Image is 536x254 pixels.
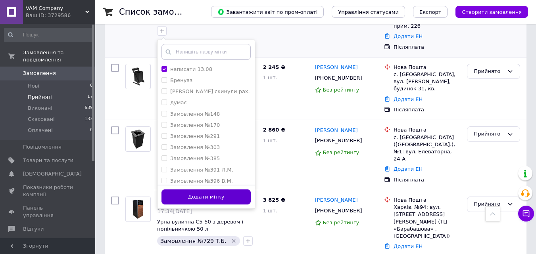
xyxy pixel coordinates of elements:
span: 2 245 ₴ [263,64,285,70]
div: Нова Пошта [394,126,461,134]
a: Створити замовлення [448,9,528,15]
h1: Список замовлень [119,7,200,17]
span: 133 [85,116,93,123]
svg: Видалити мітку [231,238,237,244]
a: Додати ЕН [394,166,423,172]
div: [PHONE_NUMBER] [313,73,364,83]
label: написати 13.08 [170,66,212,72]
label: думає [170,99,187,105]
label: Замовлення №170 [170,122,220,128]
div: [PHONE_NUMBER] [313,136,364,146]
span: Товари та послуги [23,157,73,164]
a: Додати ЕН [394,33,423,39]
span: Управління статусами [338,9,399,15]
div: [PHONE_NUMBER] [313,206,364,216]
span: Відгуки [23,225,44,233]
input: Напишіть назву мітки [161,44,251,60]
span: Без рейтингу [323,220,359,225]
span: 0 [90,82,93,90]
button: Завантажити звіт по пром-оплаті [211,6,324,18]
span: Повідомлення [23,143,61,151]
a: [PERSON_NAME] [315,64,358,71]
span: 3 825 ₴ [263,197,285,203]
a: Фото товару [125,197,151,222]
button: Чат з покупцем [518,206,534,222]
span: Замовлення №729 Т.Б. [160,238,226,244]
span: Завантажити звіт по пром-оплаті [217,8,317,15]
img: Фото товару [126,197,150,222]
span: 17 [87,94,93,101]
span: 1 шт. [263,208,277,214]
label: Замовлення №303 [170,144,220,150]
div: Нова Пошта [394,64,461,71]
span: Показники роботи компанії [23,184,73,198]
span: 2 860 ₴ [263,127,285,133]
div: Нова Пошта [394,197,461,204]
label: Замовлення №148 [170,111,220,117]
div: Харків, №94: вул. [STREET_ADDRESS][PERSON_NAME] (ТЦ «Барабашова» , [GEOGRAPHIC_DATA]) [394,204,461,240]
span: Замовлення та повідомлення [23,49,95,63]
span: 1 шт. [263,138,277,143]
div: Післяплата [394,106,461,113]
label: Бренуаз [170,77,192,83]
span: Виконані [28,105,52,112]
span: 0 [90,127,93,134]
a: Урна вулична С5-50 з деревом і попільничкою 50 л [157,219,243,232]
span: Оплачені [28,127,53,134]
label: Замовлення №385 [170,155,220,161]
span: 639 [85,105,93,112]
span: 17:34[DATE] [157,208,192,214]
label: [PERSON_NAME] скинули рах. [170,88,250,94]
div: Ваш ID: 3729586 [26,12,95,19]
span: Без рейтингу [323,87,359,93]
img: Фото товару [126,64,150,89]
img: Фото товару [126,127,150,151]
span: Замовлення [23,70,56,77]
a: Додати ЕН [394,96,423,102]
div: Післяплата [394,44,461,51]
a: [PERSON_NAME] [315,127,358,134]
a: Додати ЕН [394,243,423,249]
span: Нові [28,82,39,90]
div: с. [GEOGRAPHIC_DATA], вул. [PERSON_NAME], будинок 31, кв. - [394,71,461,93]
div: Післяплата [394,176,461,183]
div: Прийнято [474,67,504,76]
div: Прийнято [474,130,504,138]
button: Створити замовлення [455,6,528,18]
label: Замовлення №391 Л.М. [170,167,233,173]
input: Пошук [4,28,94,42]
button: Експорт [413,6,448,18]
a: Фото товару [125,126,151,152]
div: с. [GEOGRAPHIC_DATA] ([GEOGRAPHIC_DATA].), №1: вул. Елеваторна, 24-А [394,134,461,163]
span: Панель управління [23,204,73,219]
label: Замовлення №396 В.М. [170,178,233,184]
button: Управління статусами [332,6,405,18]
span: [DEMOGRAPHIC_DATA] [23,170,82,178]
span: Прийняті [28,94,52,101]
button: Додати мітку [161,189,251,205]
a: Фото товару [125,64,151,89]
a: [PERSON_NAME] [315,197,358,204]
span: Скасовані [28,116,55,123]
span: Без рейтингу [323,149,359,155]
span: 1 шт. [263,74,277,80]
span: VAM Company [26,5,85,12]
label: Замовлення №291 [170,133,220,139]
span: Створити замовлення [462,9,522,15]
span: Експорт [419,9,442,15]
div: Прийнято [474,200,504,208]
